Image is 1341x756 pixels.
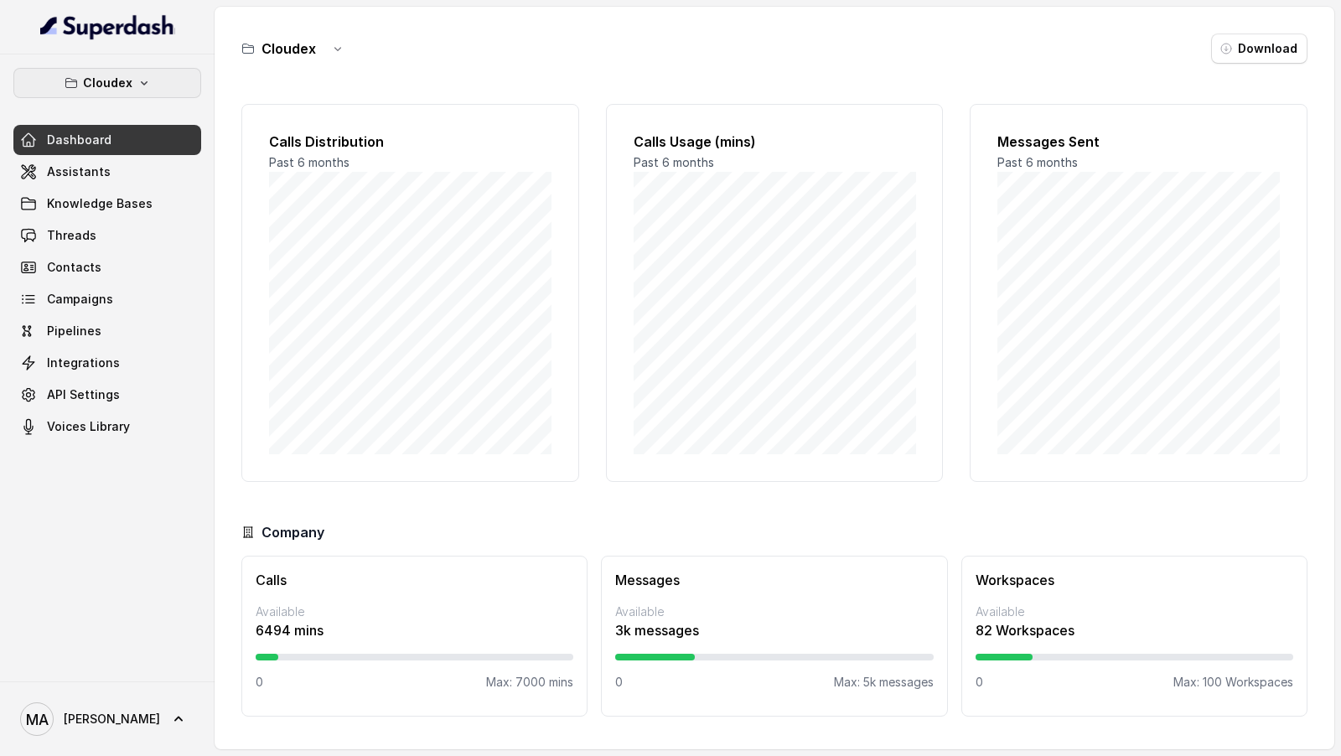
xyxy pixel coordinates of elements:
[634,132,916,152] h2: Calls Usage (mins)
[976,674,983,691] p: 0
[13,252,201,282] a: Contacts
[13,696,201,743] a: [PERSON_NAME]
[256,674,263,691] p: 0
[47,418,130,435] span: Voices Library
[13,68,201,98] button: Cloudex
[83,73,132,93] p: Cloudex
[47,195,153,212] span: Knowledge Bases
[486,674,573,691] p: Max: 7000 mins
[64,711,160,728] span: [PERSON_NAME]
[40,13,175,40] img: light.svg
[256,620,573,640] p: 6494 mins
[47,132,111,148] span: Dashboard
[615,570,933,590] h3: Messages
[634,155,714,169] span: Past 6 months
[976,570,1293,590] h3: Workspaces
[47,291,113,308] span: Campaigns
[13,284,201,314] a: Campaigns
[269,132,551,152] h2: Calls Distribution
[13,125,201,155] a: Dashboard
[13,316,201,346] a: Pipelines
[13,412,201,442] a: Voices Library
[615,674,623,691] p: 0
[997,155,1078,169] span: Past 6 months
[976,603,1293,620] p: Available
[26,711,49,728] text: MA
[47,355,120,371] span: Integrations
[13,380,201,410] a: API Settings
[615,620,933,640] p: 3k messages
[47,227,96,244] span: Threads
[997,132,1280,152] h2: Messages Sent
[615,603,933,620] p: Available
[13,348,201,378] a: Integrations
[47,323,101,339] span: Pipelines
[256,603,573,620] p: Available
[13,220,201,251] a: Threads
[1173,674,1293,691] p: Max: 100 Workspaces
[256,570,573,590] h3: Calls
[47,386,120,403] span: API Settings
[47,163,111,180] span: Assistants
[261,39,316,59] h3: Cloudex
[13,157,201,187] a: Assistants
[13,189,201,219] a: Knowledge Bases
[261,522,324,542] h3: Company
[1211,34,1307,64] button: Download
[269,155,349,169] span: Past 6 months
[976,620,1293,640] p: 82 Workspaces
[834,674,934,691] p: Max: 5k messages
[47,259,101,276] span: Contacts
